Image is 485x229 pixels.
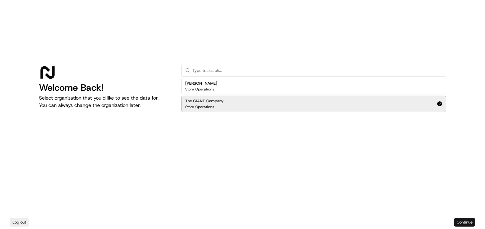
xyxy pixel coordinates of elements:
p: Store Operations [185,87,214,92]
div: Suggestions [181,77,446,113]
p: Store Operations [185,104,214,109]
button: Continue [454,218,475,227]
h1: Welcome Back! [39,82,172,93]
input: Type to search... [193,64,442,76]
h2: The GIANT Company [185,98,224,104]
button: Log out [10,218,29,227]
h2: [PERSON_NAME] [185,81,217,86]
p: Select organization that you’d like to see the data for. You can always change the organization l... [39,94,172,109]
